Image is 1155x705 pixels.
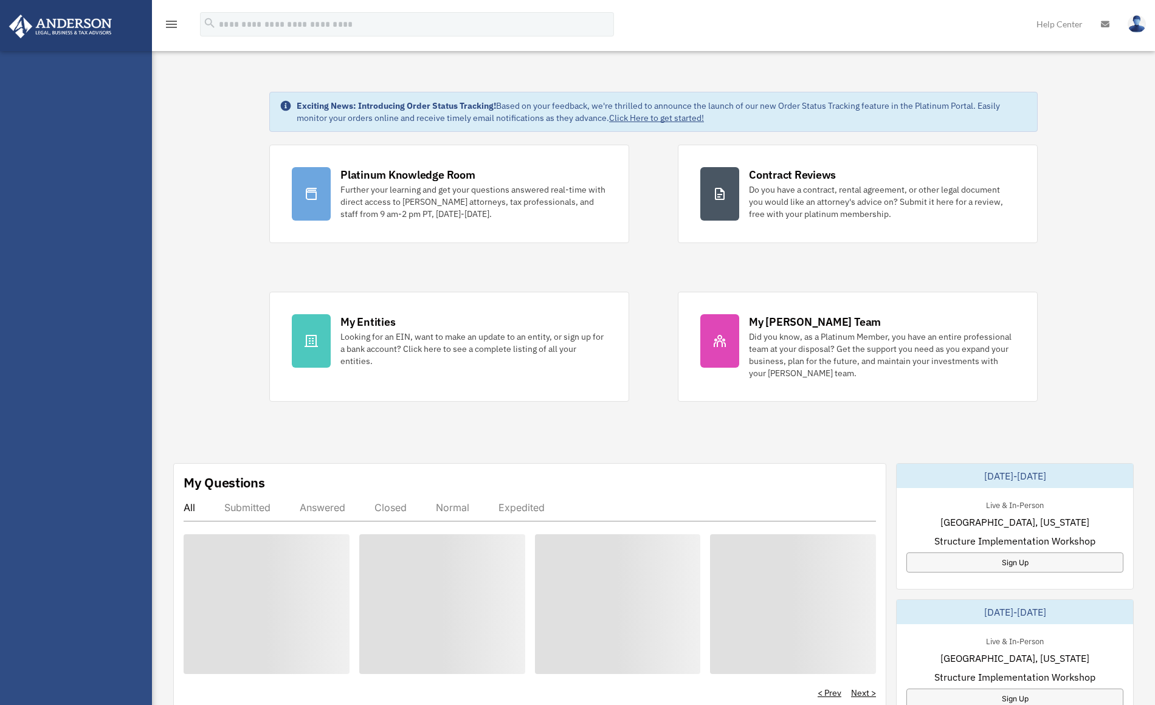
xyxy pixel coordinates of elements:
[940,651,1089,665] span: [GEOGRAPHIC_DATA], [US_STATE]
[297,100,1027,124] div: Based on your feedback, we're thrilled to announce the launch of our new Order Status Tracking fe...
[269,145,629,243] a: Platinum Knowledge Room Further your learning and get your questions answered real-time with dire...
[224,501,271,514] div: Submitted
[934,670,1095,684] span: Structure Implementation Workshop
[184,501,195,514] div: All
[203,16,216,30] i: search
[340,314,395,329] div: My Entities
[300,501,345,514] div: Answered
[5,15,115,38] img: Anderson Advisors Platinum Portal
[749,184,1015,220] div: Do you have a contract, rental agreement, or other legal document you would like an attorney's ad...
[340,167,475,182] div: Platinum Knowledge Room
[184,473,265,492] div: My Questions
[374,501,407,514] div: Closed
[436,501,469,514] div: Normal
[678,292,1038,402] a: My [PERSON_NAME] Team Did you know, as a Platinum Member, you have an entire professional team at...
[498,501,545,514] div: Expedited
[976,634,1053,647] div: Live & In-Person
[340,184,607,220] div: Further your learning and get your questions answered real-time with direct access to [PERSON_NAM...
[818,687,841,699] a: < Prev
[1128,15,1146,33] img: User Pic
[906,552,1123,573] a: Sign Up
[897,464,1133,488] div: [DATE]-[DATE]
[678,145,1038,243] a: Contract Reviews Do you have a contract, rental agreement, or other legal document you would like...
[749,314,881,329] div: My [PERSON_NAME] Team
[940,515,1089,529] span: [GEOGRAPHIC_DATA], [US_STATE]
[269,292,629,402] a: My Entities Looking for an EIN, want to make an update to an entity, or sign up for a bank accoun...
[934,534,1095,548] span: Structure Implementation Workshop
[851,687,876,699] a: Next >
[749,167,836,182] div: Contract Reviews
[749,331,1015,379] div: Did you know, as a Platinum Member, you have an entire professional team at your disposal? Get th...
[164,21,179,32] a: menu
[164,17,179,32] i: menu
[897,600,1133,624] div: [DATE]-[DATE]
[609,112,704,123] a: Click Here to get started!
[297,100,496,111] strong: Exciting News: Introducing Order Status Tracking!
[976,498,1053,511] div: Live & In-Person
[340,331,607,367] div: Looking for an EIN, want to make an update to an entity, or sign up for a bank account? Click her...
